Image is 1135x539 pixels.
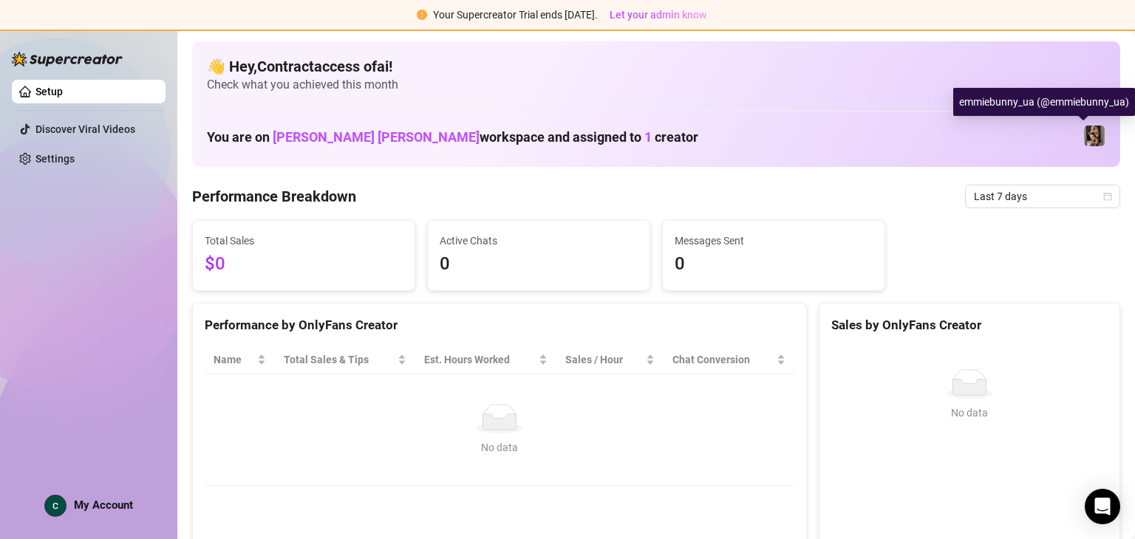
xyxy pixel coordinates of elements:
span: $0 [205,250,403,278]
span: Chat Conversion [672,351,774,368]
h4: 👋 Hey, Contractaccess ofai ! [207,56,1105,77]
div: Sales by OnlyFans Creator [831,315,1108,335]
span: Messages Sent [675,233,873,249]
h4: Performance Breakdown [192,186,356,207]
th: Chat Conversion [664,346,795,374]
span: exclamation-circle [417,10,427,20]
a: Setup [35,86,63,97]
div: Open Intercom Messenger [1085,489,1120,524]
span: Total Sales [205,233,403,249]
img: ACg8ocKWXE652D5VSTmQArDzfFT9NMd3V7aVwqhVSf1oej-URlLJxg=s96-c [45,495,66,516]
div: No data [219,439,780,456]
span: Let your admin know [610,9,706,21]
span: 0 [675,250,873,278]
span: Your Supercreator Trial ends [DATE]. [433,9,598,21]
th: Name [205,346,275,374]
div: Performance by OnlyFans Creator [205,315,794,335]
a: Settings [35,153,75,165]
h1: You are on workspace and assigned to creator [207,129,698,145]
span: calendar [1103,192,1112,201]
a: Discover Viral Videos [35,123,135,135]
th: Total Sales & Tips [275,346,415,374]
span: [PERSON_NAME] [PERSON_NAME] [273,129,480,145]
div: emmiebunny_ua (@emmiebunny_ua) [953,88,1135,116]
img: emmiebunny_ua [1084,126,1105,146]
span: My Account [74,498,133,512]
span: 0 [440,250,638,278]
div: No data [837,405,1102,421]
span: Total Sales & Tips [284,351,395,368]
span: Sales / Hour [565,351,642,368]
span: 1 [644,129,652,145]
span: Name [214,351,254,368]
div: Est. Hours Worked [424,351,536,368]
span: Last 7 days [974,185,1111,207]
button: Let your admin know [604,6,712,24]
span: Check what you achieved this month [207,77,1105,93]
span: Active Chats [440,233,638,249]
th: Sales / Hour [556,346,663,374]
img: logo-BBDzfeDw.svg [12,52,123,66]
